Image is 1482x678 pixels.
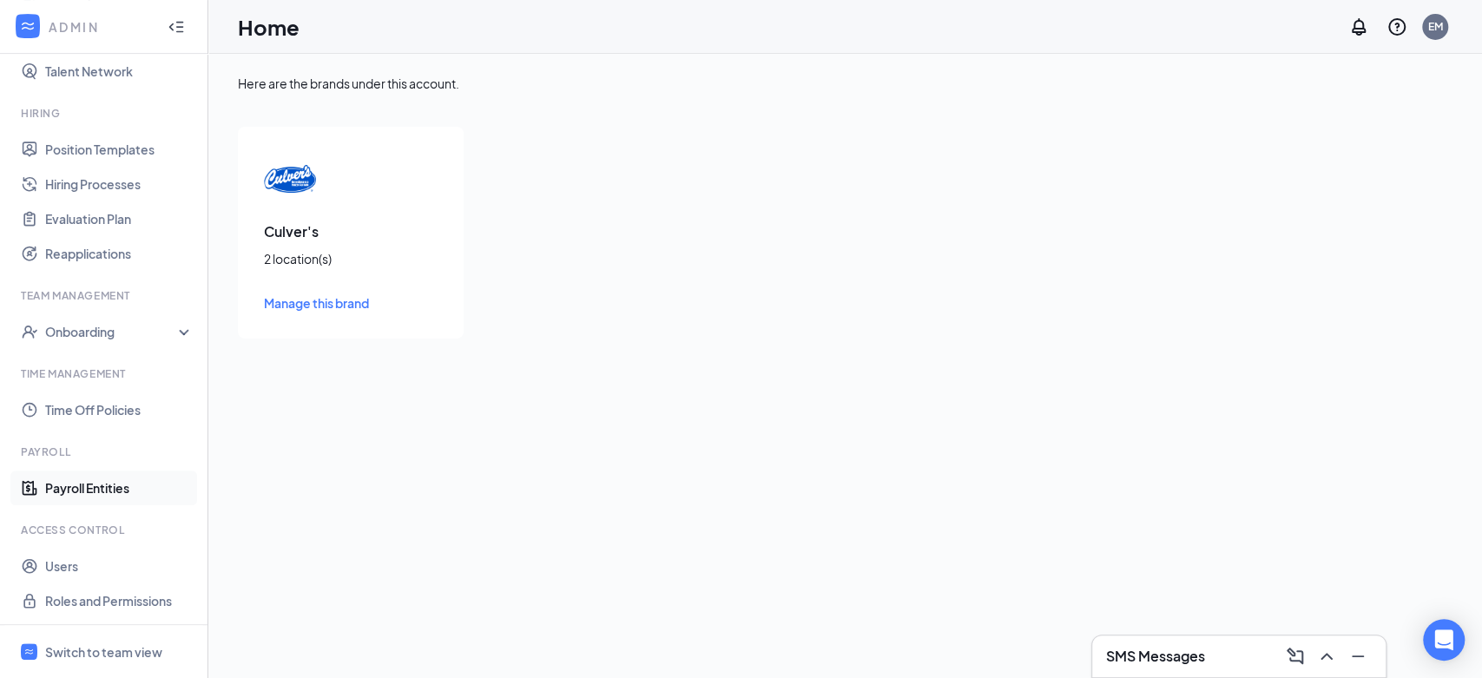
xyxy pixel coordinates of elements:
svg: WorkstreamLogo [19,17,36,35]
div: EM [1428,19,1443,34]
svg: Minimize [1347,646,1368,667]
div: Onboarding [45,323,179,340]
a: Hiring Processes [45,167,194,201]
div: Hiring [21,106,190,121]
div: Time Management [21,366,190,381]
div: Payroll [21,444,190,459]
svg: QuestionInfo [1386,16,1407,37]
a: Users [45,549,194,583]
h3: SMS Messages [1106,647,1205,666]
a: Roles and Permissions [45,583,194,618]
a: Talent Network [45,54,194,89]
svg: Notifications [1348,16,1369,37]
svg: ComposeMessage [1285,646,1306,667]
h3: Culver's [264,222,438,241]
span: Manage this brand [264,295,369,311]
div: Access control [21,523,190,537]
div: Switch to team view [45,643,162,661]
svg: UserCheck [21,323,38,340]
div: Open Intercom Messenger [1423,619,1465,661]
button: Minimize [1344,642,1372,670]
div: ADMIN [49,18,152,36]
button: ComposeMessage [1281,642,1309,670]
svg: ChevronUp [1316,646,1337,667]
img: Culver's logo [264,153,316,205]
a: Payroll Entities [45,471,194,505]
a: Reapplications [45,236,194,271]
a: Manage this brand [264,293,438,313]
button: ChevronUp [1313,642,1340,670]
h1: Home [238,12,300,42]
svg: WorkstreamLogo [23,646,35,657]
div: Here are the brands under this account. [238,75,1452,92]
a: Position Templates [45,132,194,167]
a: Evaluation Plan [45,201,194,236]
div: Team Management [21,288,190,303]
a: Time Off Policies [45,392,194,427]
svg: Collapse [168,18,185,36]
div: 2 location(s) [264,250,438,267]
